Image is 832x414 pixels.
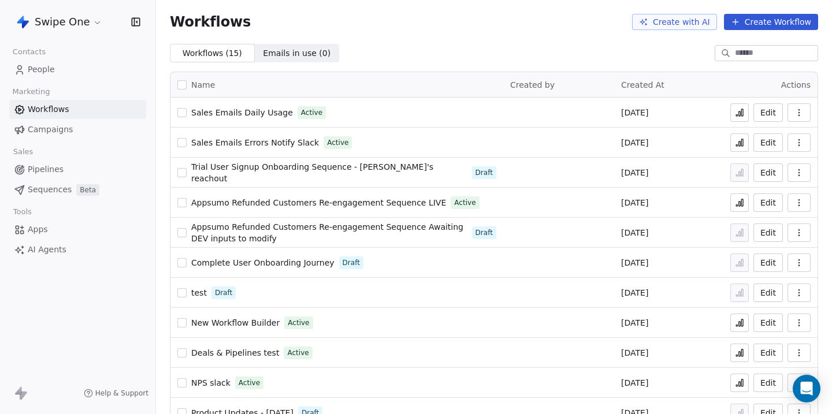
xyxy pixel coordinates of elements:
[191,258,335,267] span: Complete User Onboarding Journey
[191,288,207,297] span: test
[753,133,783,152] button: Edit
[170,14,251,30] span: Workflows
[621,80,664,89] span: Created At
[28,163,64,176] span: Pipelines
[191,197,446,208] a: Appsumo Refunded Customers Re-engagement Sequence LIVE
[28,124,73,136] span: Campaigns
[621,287,648,299] span: [DATE]
[476,227,493,238] span: Draft
[793,375,820,402] div: Open Intercom Messenger
[753,103,783,122] button: Edit
[753,374,783,392] button: Edit
[621,347,648,359] span: [DATE]
[191,162,433,183] span: Trial User Signup Onboarding Sequence - [PERSON_NAME]'s reachout
[28,184,72,196] span: Sequences
[9,180,146,199] a: SequencesBeta
[191,221,467,244] a: Appsumo Refunded Customers Re-engagement Sequence Awaiting DEV inputs to modify
[215,288,232,298] span: Draft
[28,64,55,76] span: People
[621,227,648,238] span: [DATE]
[14,12,105,32] button: Swipe One
[28,103,69,115] span: Workflows
[8,43,51,61] span: Contacts
[454,197,476,208] span: Active
[191,138,319,147] span: Sales Emails Errors Notify Slack
[191,317,280,329] a: New Workflow Builder
[76,184,99,196] span: Beta
[9,220,146,239] a: Apps
[8,143,38,161] span: Sales
[510,80,555,89] span: Created by
[288,318,309,328] span: Active
[35,14,90,29] span: Swipe One
[191,287,207,299] a: test
[724,14,818,30] button: Create Workflow
[239,378,260,388] span: Active
[191,108,293,117] span: Sales Emails Daily Usage
[9,160,146,179] a: Pipelines
[84,389,148,398] a: Help & Support
[753,253,783,272] button: Edit
[9,120,146,139] a: Campaigns
[191,137,319,148] a: Sales Emails Errors Notify Slack
[753,284,783,302] button: Edit
[191,198,446,207] span: Appsumo Refunded Customers Re-engagement Sequence LIVE
[8,83,55,100] span: Marketing
[28,223,48,236] span: Apps
[753,193,783,212] button: Edit
[9,240,146,259] a: AI Agents
[781,80,811,89] span: Actions
[191,161,467,184] a: Trial User Signup Onboarding Sequence - [PERSON_NAME]'s reachout
[621,257,648,268] span: [DATE]
[753,314,783,332] button: Edit
[621,317,648,329] span: [DATE]
[287,348,309,358] span: Active
[621,167,648,178] span: [DATE]
[621,137,648,148] span: [DATE]
[191,348,279,357] span: Deals & Pipelines test
[191,257,335,268] a: Complete User Onboarding Journey
[191,222,463,243] span: Appsumo Refunded Customers Re-engagement Sequence Awaiting DEV inputs to modify
[753,163,783,182] button: Edit
[191,318,280,327] span: New Workflow Builder
[753,223,783,242] button: Edit
[16,15,30,29] img: Swipe%20One%20Logo%201-1.svg
[753,344,783,362] button: Edit
[343,258,360,268] span: Draft
[191,107,293,118] a: Sales Emails Daily Usage
[191,79,215,91] span: Name
[263,47,330,59] span: Emails in use ( 0 )
[327,137,348,148] span: Active
[191,378,231,387] span: NPS slack
[9,100,146,119] a: Workflows
[9,60,146,79] a: People
[621,107,648,118] span: [DATE]
[8,203,36,221] span: Tools
[476,167,493,178] span: Draft
[301,107,322,118] span: Active
[191,347,279,359] a: Deals & Pipelines test
[621,197,648,208] span: [DATE]
[95,389,148,398] span: Help & Support
[191,377,231,389] a: NPS slack
[632,14,717,30] button: Create with AI
[621,377,648,389] span: [DATE]
[28,244,66,256] span: AI Agents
